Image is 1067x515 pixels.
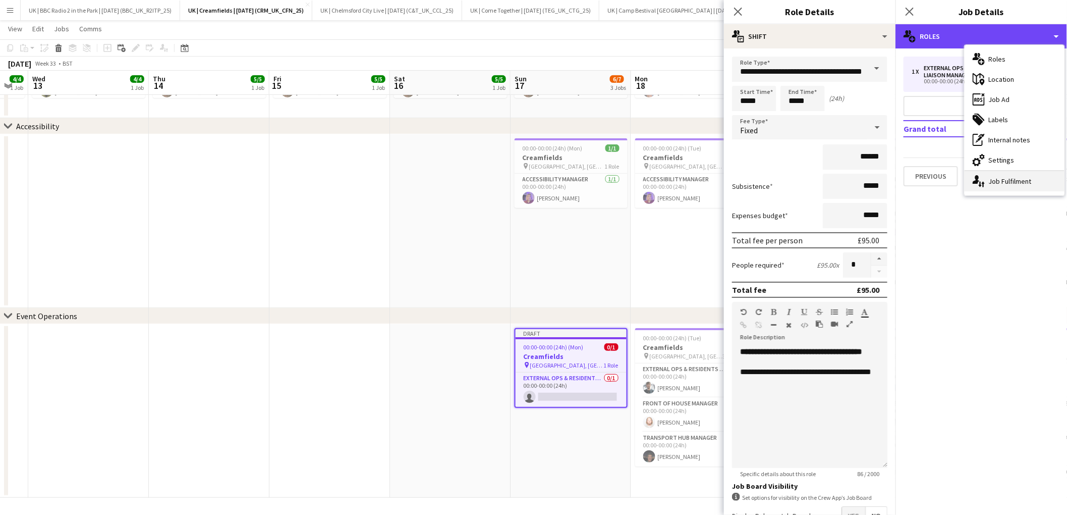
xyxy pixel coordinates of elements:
[740,308,747,316] button: Undo
[724,24,895,48] div: Shift
[732,211,788,220] label: Expenses budget
[650,352,723,360] span: [GEOGRAPHIC_DATA], [GEOGRAPHIC_DATA]
[492,75,506,83] span: 5/5
[724,5,895,18] h3: Role Details
[635,174,748,208] app-card-role: Accessibility Manager1/100:00-00:00 (24h)[PERSON_NAME]
[965,130,1064,150] div: Internal notes
[643,334,702,342] span: 00:00-00:00 (24h) (Tue)
[371,75,385,83] span: 5/5
[21,1,180,20] button: UK | BBC Radio 2 in the Park | [DATE] (BBC_UK_R2ITP_25)
[895,24,1067,48] div: Roles
[965,110,1064,130] div: Labels
[516,352,627,361] h3: Creamfields
[153,74,165,83] span: Thu
[924,65,1023,79] div: External Ops & Residents Liaison Manager
[732,261,784,270] label: People required
[394,74,405,83] span: Sat
[861,308,868,316] button: Text Color
[770,308,777,316] button: Bold
[33,60,59,67] span: Week 33
[604,343,619,351] span: 0/1
[965,49,1064,69] div: Roles
[515,138,628,208] app-job-card: 00:00-00:00 (24h) (Mon)1/1Creamfields [GEOGRAPHIC_DATA], [GEOGRAPHIC_DATA]1 RoleAccessibility Man...
[492,84,506,91] div: 1 Job
[965,150,1064,170] div: Settings
[635,138,748,208] app-job-card: 00:00-00:00 (24h) (Tue)1/1Creamfields [GEOGRAPHIC_DATA], [GEOGRAPHIC_DATA]1 RoleAccessibility Man...
[10,75,24,83] span: 4/4
[904,96,1059,116] button: Add role
[32,24,44,33] span: Edit
[523,144,583,152] span: 00:00-00:00 (24h) (Mon)
[516,373,627,407] app-card-role: External Ops & Residents Liaison Manager0/100:00-00:00 (24h)
[272,80,282,91] span: 15
[732,470,824,478] span: Specific details about this role
[516,329,627,337] div: Draft
[846,308,853,316] button: Ordered List
[785,308,793,316] button: Italic
[515,174,628,208] app-card-role: Accessibility Manager1/100:00-00:00 (24h)[PERSON_NAME]
[831,320,838,328] button: Insert video
[871,252,887,266] button: Increase
[372,84,385,91] div: 1 Job
[635,74,648,83] span: Mon
[10,84,23,91] div: 1 Job
[732,493,887,502] div: Set options for visibility on the Crew App’s Job Board
[79,24,102,33] span: Comms
[895,5,1067,18] h3: Job Details
[513,80,527,91] span: 17
[858,235,879,245] div: £95.00
[635,343,748,352] h3: Creamfields
[610,84,626,91] div: 3 Jobs
[846,320,853,328] button: Fullscreen
[635,432,748,467] app-card-role: Transport Hub Manager1/100:00-00:00 (24h)[PERSON_NAME]
[904,121,1004,137] td: Grand total
[650,163,725,170] span: [GEOGRAPHIC_DATA], [GEOGRAPHIC_DATA]
[816,320,823,328] button: Paste as plain text
[392,80,405,91] span: 16
[31,80,45,91] span: 13
[912,79,1040,84] div: 00:00-00:00 (24h)
[857,285,879,295] div: £95.00
[251,75,265,83] span: 5/5
[529,163,605,170] span: [GEOGRAPHIC_DATA], [GEOGRAPHIC_DATA]
[8,59,31,69] div: [DATE]
[770,321,777,329] button: Horizontal Line
[604,362,619,369] span: 1 Role
[130,75,144,83] span: 4/4
[740,125,758,135] span: Fixed
[965,171,1064,191] div: Job Fulfilment
[273,74,282,83] span: Fri
[515,328,628,408] app-job-card: Draft00:00-00:00 (24h) (Mon)0/1Creamfields [GEOGRAPHIC_DATA], [GEOGRAPHIC_DATA]1 RoleExternal Ops...
[635,328,748,467] app-job-card: 00:00-00:00 (24h) (Tue)3/3Creamfields [GEOGRAPHIC_DATA], [GEOGRAPHIC_DATA]3 RolesExternal Ops & R...
[785,321,793,329] button: Clear Formatting
[635,153,748,162] h3: Creamfields
[515,153,628,162] h3: Creamfields
[312,1,462,20] button: UK | Chelmsford City Live | [DATE] (C&T_UK_CCL_25)
[732,182,773,191] label: Subsistence
[515,74,527,83] span: Sun
[829,94,844,103] div: (24h)
[755,308,762,316] button: Redo
[965,69,1064,89] div: Location
[816,308,823,316] button: Strikethrough
[801,321,808,329] button: HTML Code
[63,60,73,67] div: BST
[635,364,748,398] app-card-role: External Ops & Residents Liaison Manager1/100:00-00:00 (24h)[PERSON_NAME]
[732,482,887,491] h3: Job Board Visibility
[605,163,620,170] span: 1 Role
[912,68,924,75] div: 1 x
[831,308,838,316] button: Unordered List
[462,1,599,20] button: UK | Come Together | [DATE] (TEG_UK_CTG_25)
[4,22,26,35] a: View
[605,144,620,152] span: 1/1
[180,1,312,20] button: UK | Creamfields | [DATE] (CRM_UK_CFN_25)
[16,121,59,131] div: Accessibility
[965,89,1064,110] div: Job Ad
[251,84,264,91] div: 1 Job
[643,144,702,152] span: 00:00-00:00 (24h) (Tue)
[131,84,144,91] div: 1 Job
[530,362,604,369] span: [GEOGRAPHIC_DATA], [GEOGRAPHIC_DATA]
